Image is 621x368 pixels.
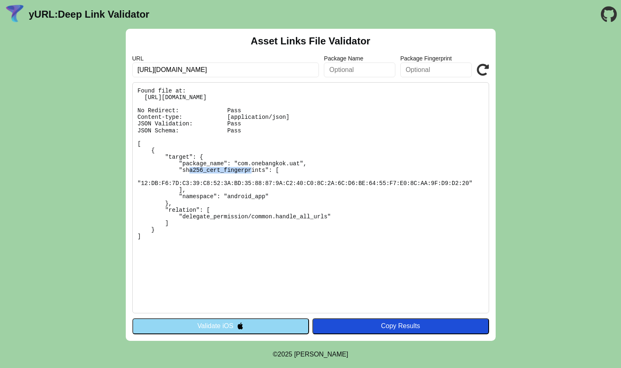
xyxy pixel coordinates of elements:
div: Copy Results [316,322,485,330]
pre: Found file at: [URL][DOMAIN_NAME] No Redirect: Pass Content-type: [application/json] JSON Validat... [132,82,489,313]
label: Package Fingerprint [400,55,472,62]
footer: © [273,341,348,368]
img: appleIcon.svg [237,322,244,329]
button: Validate iOS [132,318,309,334]
a: Michael Ibragimchayev's Personal Site [294,351,349,358]
label: URL [132,55,319,62]
a: yURL:Deep Link Validator [29,9,149,20]
img: yURL Logo [4,4,25,25]
input: Required [132,62,319,77]
span: 2025 [278,351,293,358]
h2: Asset Links File Validator [251,35,370,47]
input: Optional [324,62,395,77]
button: Copy Results [312,318,489,334]
input: Optional [400,62,472,77]
label: Package Name [324,55,395,62]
